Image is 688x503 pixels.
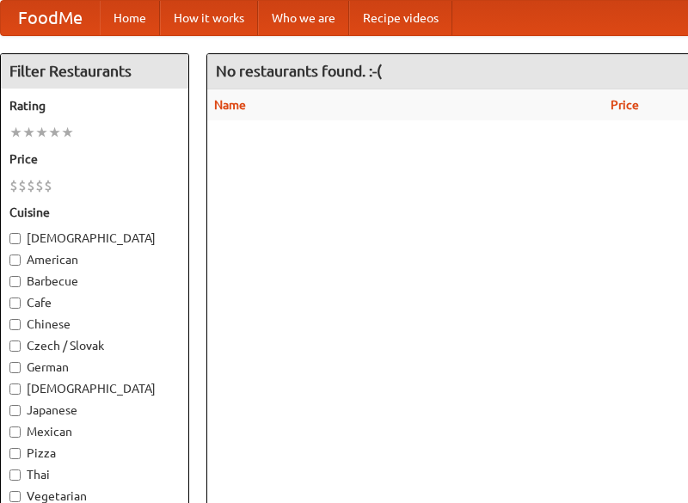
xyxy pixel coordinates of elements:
label: Chinese [9,316,180,333]
input: German [9,362,21,373]
label: Mexican [9,423,180,440]
input: Vegetarian [9,491,21,502]
li: ★ [22,123,35,142]
ng-pluralize: No restaurants found. :-( [216,63,382,79]
input: Cafe [9,298,21,309]
label: Barbecue [9,273,180,290]
label: Thai [9,466,180,483]
label: German [9,359,180,376]
a: Home [100,1,160,35]
label: [DEMOGRAPHIC_DATA] [9,380,180,397]
li: ★ [35,123,48,142]
input: Mexican [9,426,21,438]
li: $ [44,176,52,195]
label: Czech / Slovak [9,337,180,354]
label: Japanese [9,402,180,419]
input: Chinese [9,319,21,330]
a: FoodMe [1,1,100,35]
li: $ [27,176,35,195]
input: Pizza [9,448,21,459]
label: Cafe [9,294,180,311]
h5: Cuisine [9,204,180,221]
input: Thai [9,469,21,481]
input: [DEMOGRAPHIC_DATA] [9,383,21,395]
h4: Filter Restaurants [1,54,188,89]
input: Barbecue [9,276,21,287]
li: ★ [61,123,74,142]
li: $ [9,176,18,195]
a: Name [214,98,246,112]
a: Who we are [258,1,349,35]
input: [DEMOGRAPHIC_DATA] [9,233,21,244]
li: ★ [9,123,22,142]
input: Japanese [9,405,21,416]
input: American [9,255,21,266]
h5: Price [9,150,180,168]
li: ★ [48,123,61,142]
a: How it works [160,1,258,35]
label: [DEMOGRAPHIC_DATA] [9,230,180,247]
a: Price [611,98,639,112]
label: Pizza [9,445,180,462]
h5: Rating [9,97,180,114]
label: American [9,251,180,268]
li: $ [18,176,27,195]
li: $ [35,176,44,195]
a: Recipe videos [349,1,452,35]
input: Czech / Slovak [9,340,21,352]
